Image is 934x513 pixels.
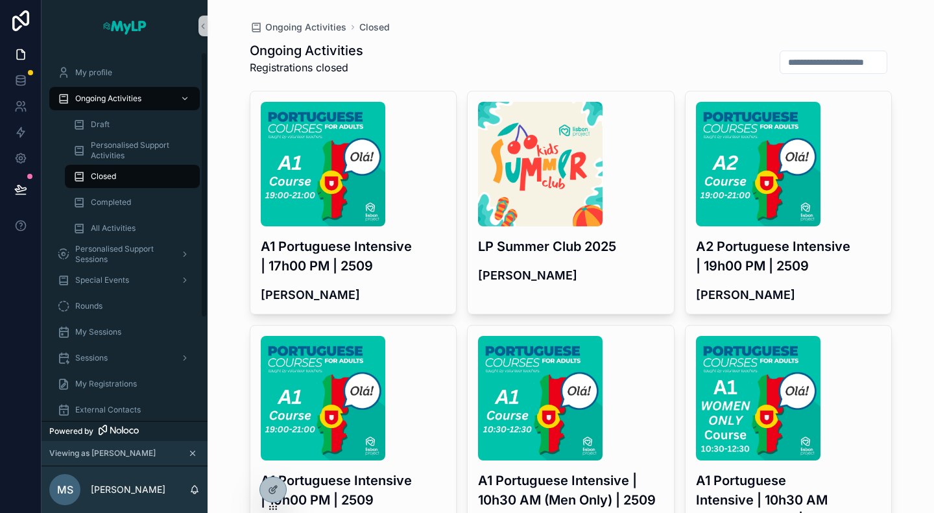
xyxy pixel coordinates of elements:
[65,113,200,136] a: Draft
[685,91,892,315] a: 5.jpgA2 Portuguese Intensive | 19h00 PM | 2509[PERSON_NAME]
[75,379,137,389] span: My Registrations
[57,482,73,497] span: MS
[261,336,385,460] img: 4.jpg
[49,243,200,266] a: Personalised Support Sessions
[75,301,102,311] span: Rounds
[696,102,820,226] img: 5.jpg
[478,102,603,226] img: MyLP-(3).png
[75,327,121,337] span: My Sessions
[49,448,156,459] span: Viewing as [PERSON_NAME]
[75,275,129,285] span: Special Events
[49,372,200,396] a: My Registrations
[261,237,446,276] h3: A1 Portuguese Intensive | 17h00 PM | 2509
[91,223,136,233] span: All Activities
[265,21,346,34] span: Ongoing Activities
[359,21,390,34] a: Closed
[696,336,820,460] img: 1.jpg
[75,93,141,104] span: Ongoing Activities
[75,244,170,265] span: Personalised Support Sessions
[42,52,208,421] div: scrollable content
[478,267,664,284] h4: [PERSON_NAME]
[91,483,165,496] p: [PERSON_NAME]
[49,61,200,84] a: My profile
[65,191,200,214] a: Completed
[75,353,108,363] span: Sessions
[91,119,110,130] span: Draft
[250,91,457,315] a: 4.jpgA1 Portuguese Intensive | 17h00 PM | 2509[PERSON_NAME]
[250,21,346,34] a: Ongoing Activities
[75,67,112,78] span: My profile
[75,405,141,415] span: External Contacts
[467,91,675,315] a: MyLP-(3).pngLP Summer Club 2025[PERSON_NAME]
[478,237,664,256] h3: LP Summer Club 2025
[91,197,131,208] span: Completed
[65,165,200,188] a: Closed
[261,471,446,510] h3: A1 Portuguese Intensive | 19h00 PM | 2509
[478,336,603,460] img: 2.jpg
[696,286,881,304] h4: [PERSON_NAME]
[250,60,363,75] p: Registrations closed
[65,217,200,240] a: All Activities
[696,237,881,276] h3: A2 Portuguese Intensive | 19h00 PM | 2509
[42,421,208,441] a: Powered by
[91,140,187,161] span: Personalised Support Activities
[49,87,200,110] a: Ongoing Activities
[49,398,200,422] a: External Contacts
[49,320,200,344] a: My Sessions
[65,139,200,162] a: Personalised Support Activities
[261,286,446,304] h4: [PERSON_NAME]
[49,268,200,292] a: Special Events
[261,102,385,226] img: 4.jpg
[49,294,200,318] a: Rounds
[49,426,93,436] span: Powered by
[102,16,147,36] img: App logo
[49,346,200,370] a: Sessions
[91,171,116,182] span: Closed
[250,42,363,60] h1: Ongoing Activities
[478,471,664,510] h3: A1 Portuguese Intensive | 10h30 AM (Men Only) | 2509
